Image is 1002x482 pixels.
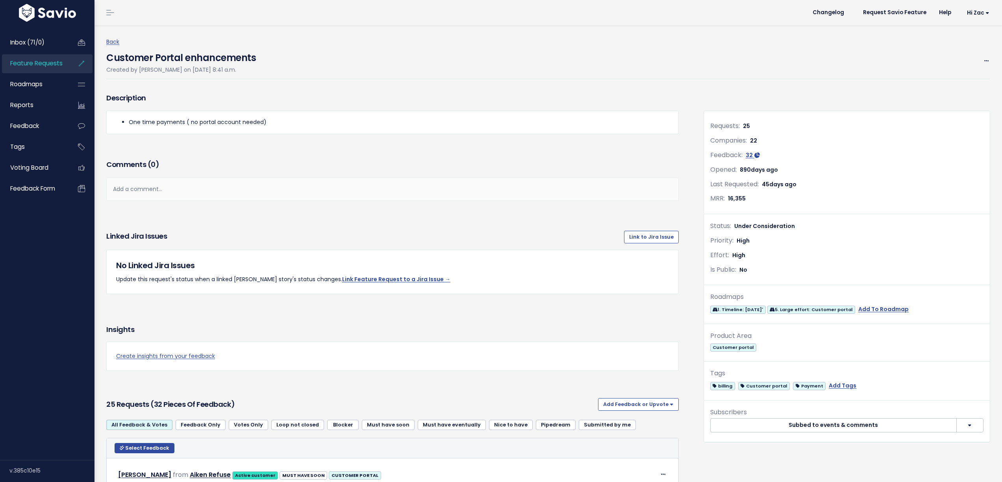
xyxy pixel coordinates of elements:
[129,117,672,127] li: One time payments ( no portal account needed)
[106,159,679,170] h3: Comments ( )
[271,420,324,430] a: Loop not closed
[9,460,94,481] div: v.385c10e15
[2,159,65,177] a: Voting Board
[2,180,65,198] a: Feedback form
[17,4,78,22] img: logo-white.9d6f32f41409.svg
[743,122,750,130] span: 25
[10,101,33,109] span: Reports
[829,381,856,391] a: Add Tags
[362,420,415,430] a: Must have soon
[967,10,989,16] span: Hi Zac
[734,222,795,230] span: Under Consideration
[10,80,43,88] span: Roadmaps
[106,38,119,46] a: Back
[710,408,747,417] span: Subscribers
[106,66,236,74] span: Created by [PERSON_NAME] on [DATE] 8:41 a.m.
[737,237,750,245] span: High
[858,304,909,314] a: Add To Roadmap
[173,470,188,479] span: from
[235,472,276,478] strong: Active customer
[746,151,753,159] span: 32
[536,420,576,430] a: Pipedream
[115,443,174,453] button: Select Feedback
[740,166,778,174] span: 890
[767,304,855,314] a: 5. Large effort: Customer portal
[710,418,957,432] button: Subbed to events & comments
[710,221,731,230] span: Status:
[958,7,996,19] a: Hi Zac
[151,159,156,169] span: 0
[176,420,226,430] a: Feedback Only
[710,382,735,390] span: billing
[738,382,790,390] span: Customer portal
[710,180,759,189] span: Last Requested:
[710,136,747,145] span: Companies:
[793,382,826,390] span: Payment
[767,306,855,314] span: 5. Large effort: Customer portal
[10,122,39,130] span: Feedback
[857,7,933,19] a: Request Savio Feature
[106,231,167,243] h3: Linked Jira issues
[710,330,983,342] div: Product Area
[710,250,729,260] span: Effort:
[2,138,65,156] a: Tags
[710,165,737,174] span: Opened:
[746,151,760,159] a: 32
[327,420,359,430] a: Blocker
[751,166,778,174] span: days ago
[710,265,736,274] span: Is Public:
[739,266,747,274] span: No
[2,75,65,93] a: Roadmaps
[598,398,679,411] button: Add Feedback or Upvote
[125,445,169,451] span: Select Feedback
[342,275,450,283] a: Link Feature Request to a Jira Issue →
[793,381,826,391] a: Payment
[579,420,636,430] a: Submitted by me
[813,10,844,15] span: Changelog
[710,381,735,391] a: billing
[106,420,172,430] a: All Feedback & Votes
[710,343,756,352] span: Customer portal
[282,472,325,478] strong: MUST HAVE SOON
[10,59,63,67] span: Feature Requests
[106,47,256,65] h4: Customer Portal enhancements
[710,150,743,159] span: Feedback:
[10,143,25,151] span: Tags
[728,195,746,202] span: 16,355
[762,180,796,188] span: 45
[710,121,740,130] span: Requests:
[190,470,231,479] a: Aiken Refuse
[106,324,134,335] h3: Insights
[106,93,679,104] h3: Description
[332,472,378,478] strong: CUSTOMER PORTAL
[2,117,65,135] a: Feedback
[710,306,766,314] span: 1. Timeline: [DATE]'
[933,7,958,19] a: Help
[116,351,669,361] a: Create insights from your feedback
[489,420,533,430] a: Nice to have
[769,180,796,188] span: days ago
[106,178,679,201] div: Add a comment...
[10,163,48,172] span: Voting Board
[2,33,65,52] a: Inbox (71/0)
[624,231,679,243] a: Link to Jira Issue
[2,96,65,114] a: Reports
[229,420,268,430] a: Votes Only
[418,420,486,430] a: Must have eventually
[750,137,757,145] span: 22
[10,184,55,193] span: Feedback form
[710,194,725,203] span: MRR:
[116,260,669,271] h5: No Linked Jira Issues
[116,274,669,284] p: Update this request's status when a linked [PERSON_NAME] story's status changes.
[710,304,766,314] a: 1. Timeline: [DATE]'
[118,470,171,479] a: [PERSON_NAME]
[732,251,745,259] span: High
[10,38,44,46] span: Inbox (71/0)
[710,291,983,303] div: Roadmaps
[710,368,983,379] div: Tags
[710,236,733,245] span: Priority:
[738,381,790,391] a: Customer portal
[2,54,65,72] a: Feature Requests
[106,399,595,410] h3: 25 Requests (32 pieces of Feedback)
